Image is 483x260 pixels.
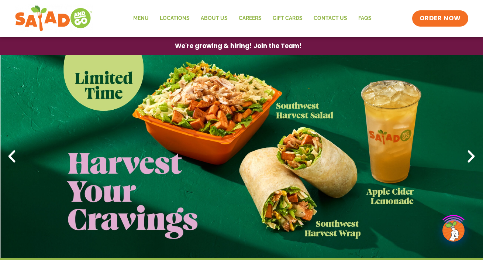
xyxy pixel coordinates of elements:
[164,37,313,55] a: We're growing & hiring! Join the Team!
[15,4,93,33] img: new-SAG-logo-768×292
[154,10,195,27] a: Locations
[420,14,461,23] span: ORDER NOW
[195,10,233,27] a: About Us
[308,10,353,27] a: Contact Us
[353,10,377,27] a: FAQs
[267,10,308,27] a: GIFT CARDS
[233,10,267,27] a: Careers
[412,10,468,27] a: ORDER NOW
[128,10,154,27] a: Menu
[128,10,377,27] nav: Menu
[175,43,302,49] span: We're growing & hiring! Join the Team!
